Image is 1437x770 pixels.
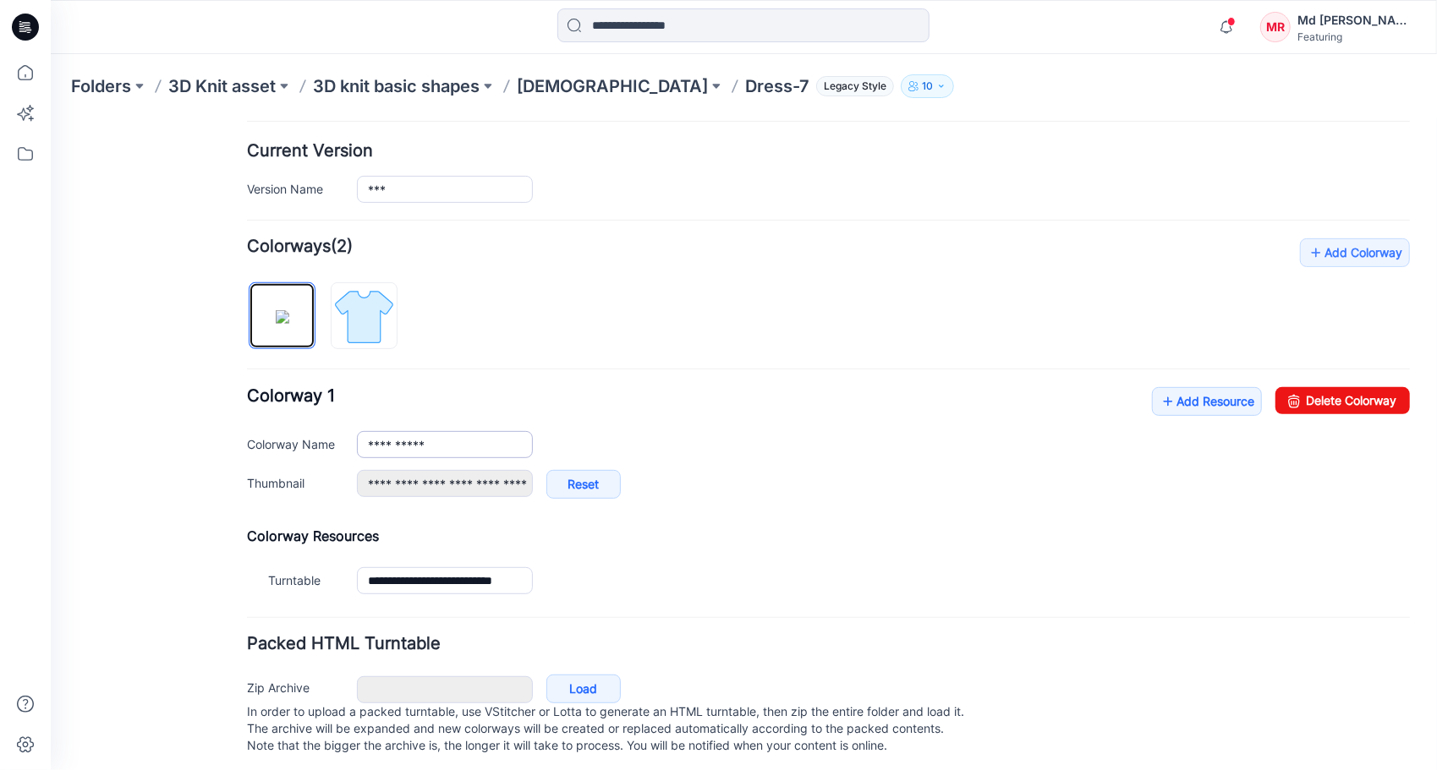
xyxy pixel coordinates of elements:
[71,74,131,98] a: Folders
[901,74,954,98] button: 10
[168,74,276,98] a: 3D Knit asset
[816,76,894,96] span: Legacy Style
[1297,30,1416,43] div: Featuring
[745,74,809,98] p: Dress-7
[313,74,480,98] a: 3D knit basic shapes
[196,117,280,138] strong: Colorways
[496,352,570,380] a: Reset
[1297,10,1416,30] div: Md [PERSON_NAME][DEMOGRAPHIC_DATA]
[1225,269,1359,296] a: Delete Colorway
[196,560,289,578] label: Zip Archive
[196,355,289,374] label: Thumbnail
[496,556,570,585] a: Load
[1260,12,1291,42] div: MR
[1101,269,1211,298] a: Add Resource
[282,167,345,230] img: empty_style_icon.svg
[196,267,284,287] span: Colorway 1
[922,77,933,96] p: 10
[196,316,289,335] label: Colorway Name
[1249,120,1359,149] a: Add Colorway
[809,74,894,98] button: Legacy Style
[51,118,1437,770] iframe: edit-style
[196,409,1359,426] h4: Colorway Resources
[225,192,239,205] img: eyJhbGciOiJIUzI1NiIsImtpZCI6IjAiLCJzbHQiOiJzZXMiLCJ0eXAiOiJKV1QifQ.eyJkYXRhIjp7InR5cGUiOiJzdG9yYW...
[217,452,289,471] label: Turntable
[517,74,708,98] a: [DEMOGRAPHIC_DATA]
[196,517,1359,533] h4: Packed HTML Turntable
[196,585,1359,636] p: In order to upload a packed turntable, use VStitcher or Lotta to generate an HTML turntable, then...
[280,117,302,138] span: (2)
